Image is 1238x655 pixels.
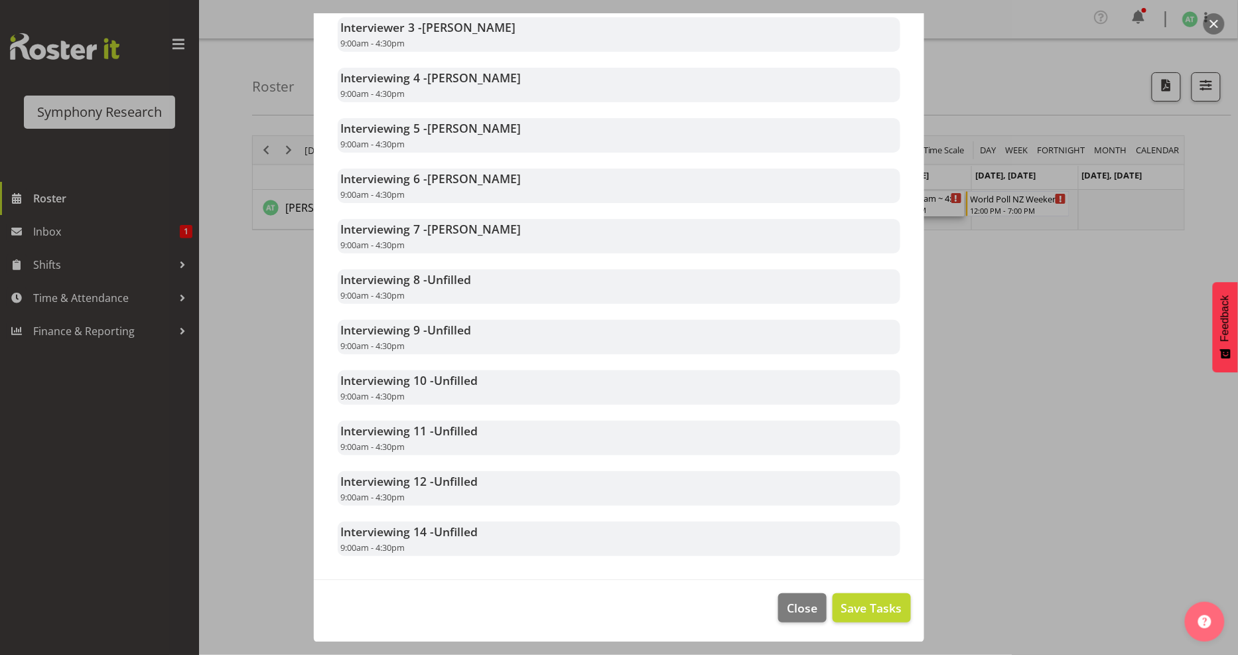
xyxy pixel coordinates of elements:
span: [PERSON_NAME] [427,221,521,237]
span: [PERSON_NAME] [427,120,521,136]
strong: Interviewing 14 - [340,524,478,540]
button: Save Tasks [833,593,911,622]
span: 9:00am - 4:30pm [340,88,405,100]
span: [PERSON_NAME] [427,171,521,186]
span: Unfilled [427,322,471,338]
span: 9:00am - 4:30pm [340,542,405,553]
strong: Interviewing 9 - [340,322,471,338]
strong: Interviewing 10 - [340,372,478,388]
button: Close [778,593,826,622]
span: Feedback [1219,295,1231,342]
strong: Interviewing 5 - [340,120,521,136]
strong: Interviewing 11 - [340,423,478,439]
span: Save Tasks [841,599,902,617]
span: Unfilled [434,372,478,388]
span: 9:00am - 4:30pm [340,441,405,453]
strong: Interviewing 6 - [340,171,521,186]
span: 9:00am - 4:30pm [340,340,405,352]
span: 9:00am - 4:30pm [340,491,405,503]
strong: Interviewing 4 - [340,70,521,86]
img: help-xxl-2.png [1198,615,1211,628]
span: 9:00am - 4:30pm [340,289,405,301]
span: 9:00am - 4:30pm [340,390,405,402]
strong: Interviewing 8 - [340,271,471,287]
strong: Interviewing 7 - [340,221,521,237]
button: Feedback - Show survey [1213,282,1238,372]
span: 9:00am - 4:30pm [340,37,405,49]
span: Unfilled [427,271,471,287]
span: 9:00am - 4:30pm [340,239,405,251]
span: Unfilled [434,524,478,540]
strong: Interviewing 12 - [340,473,478,489]
span: Close [788,599,818,617]
strong: Interviewer 3 - [340,19,516,35]
span: [PERSON_NAME] [422,19,516,35]
span: 9:00am - 4:30pm [340,138,405,150]
span: Unfilled [434,423,478,439]
span: 9:00am - 4:30pm [340,188,405,200]
span: Unfilled [434,473,478,489]
span: [PERSON_NAME] [427,70,521,86]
